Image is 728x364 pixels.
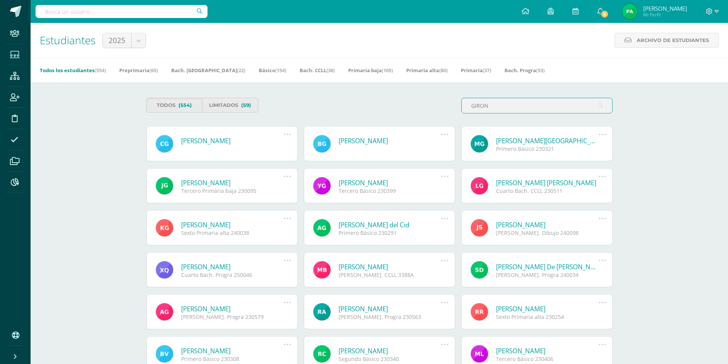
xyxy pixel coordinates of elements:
[275,67,286,74] span: (154)
[339,271,441,278] div: [PERSON_NAME]. CCLL 3388A
[496,271,599,278] div: [PERSON_NAME]. Progra 240034
[637,33,709,47] span: Archivo de Estudiantes
[181,355,284,362] div: Primero Básico 230308
[339,220,441,229] a: [PERSON_NAME] del Cid
[300,64,335,76] a: Bach. CCLL(38)
[462,98,612,113] input: Busca al estudiante aquí...
[237,67,245,74] span: (22)
[259,64,286,76] a: Básico(154)
[348,64,393,76] a: Primaria baja(105)
[496,355,599,362] div: Tercero Básico 230406
[181,313,284,320] div: [PERSON_NAME]. Progra 230579
[439,67,448,74] span: (80)
[496,304,599,313] a: [PERSON_NAME]
[339,346,441,355] a: [PERSON_NAME]
[171,64,245,76] a: Bach. [GEOGRAPHIC_DATA](22)
[339,313,441,320] div: [PERSON_NAME]. Progra 230563
[181,262,284,271] a: [PERSON_NAME]
[600,10,609,18] span: 6
[496,346,599,355] a: [PERSON_NAME]
[496,220,599,229] a: [PERSON_NAME]
[339,304,441,313] a: [PERSON_NAME]
[643,11,687,18] span: Mi Perfil
[615,33,719,48] a: Archivo de Estudiantes
[146,98,203,113] a: Todos(554)
[109,33,125,48] span: 2025
[496,187,599,194] div: Cuarto Bach. CCLL 230511
[496,229,599,236] div: [PERSON_NAME]. Dibujo 240098
[496,145,599,152] div: Primero Básico 230321
[40,33,96,47] span: Estudiantes
[406,64,448,76] a: Primaria alta(80)
[643,5,687,12] span: [PERSON_NAME]
[149,67,158,74] span: (65)
[326,67,335,74] span: (38)
[622,4,637,19] img: ea606af391f2c2e5188f5482682bdea3.png
[119,64,158,76] a: Preprimaria(65)
[241,98,251,112] span: (59)
[36,5,208,18] input: Busca un usuario...
[181,187,284,194] div: Tercero Primaria baja 230095
[496,136,599,145] a: [PERSON_NAME][GEOGRAPHIC_DATA]
[339,262,441,271] a: [PERSON_NAME]
[181,178,284,187] a: [PERSON_NAME]
[181,136,284,145] a: [PERSON_NAME]
[496,313,599,320] div: Sexto Primaria alta 230254
[181,271,284,278] div: Cuarto Bach. Progra 250046
[536,67,545,74] span: (53)
[496,262,599,271] a: [PERSON_NAME] De [PERSON_NAME]
[339,178,441,187] a: [PERSON_NAME]
[339,187,441,194] div: Tercero Básico 230399
[181,346,284,355] a: [PERSON_NAME]
[181,229,284,236] div: Sexto Primaria alta 240038
[382,67,393,74] span: (105)
[461,64,491,76] a: Primaria(37)
[181,220,284,229] a: [PERSON_NAME]
[202,98,258,113] a: Limitados(59)
[483,67,491,74] span: (37)
[103,33,146,48] a: 2025
[178,98,192,112] span: (554)
[496,178,599,187] a: [PERSON_NAME] [PERSON_NAME]
[504,64,545,76] a: Bach. Progra(53)
[95,67,106,74] span: (554)
[339,355,441,362] div: Segundo Básico 230340
[339,136,441,145] a: [PERSON_NAME]
[40,64,106,76] a: Todos los estudiantes(554)
[339,229,441,236] div: Primero Básico 230291
[181,304,284,313] a: [PERSON_NAME]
